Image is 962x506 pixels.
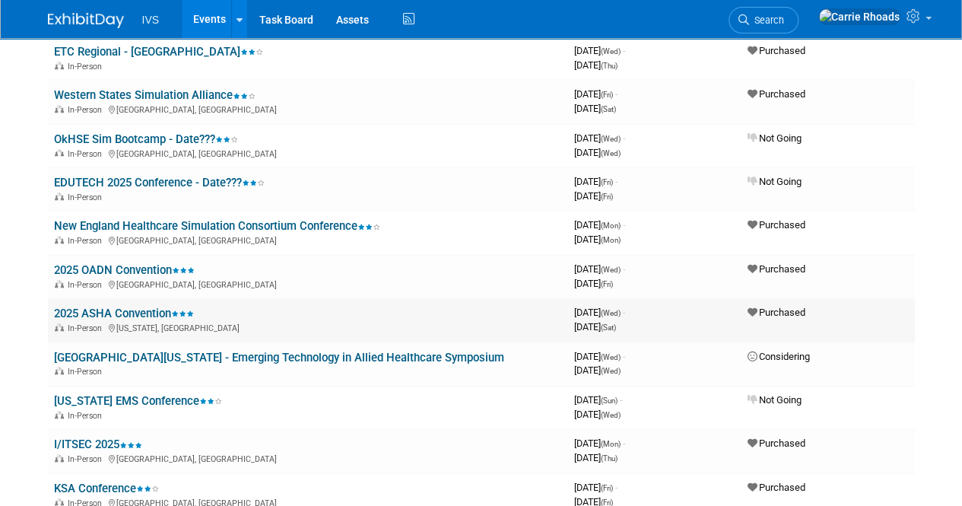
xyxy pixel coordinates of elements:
span: (Wed) [601,47,621,56]
div: [GEOGRAPHIC_DATA], [GEOGRAPHIC_DATA] [54,278,562,290]
span: [DATE] [574,364,621,376]
img: In-Person Event [55,280,64,288]
a: [US_STATE] EMS Conference [54,394,222,408]
span: In-Person [68,149,106,159]
span: Purchased [748,438,805,449]
span: [DATE] [574,263,625,275]
span: - [623,263,625,275]
span: [DATE] [574,321,616,333]
a: EDUTECH 2025 Conference - Date??? [54,176,265,189]
a: ETC Regional - [GEOGRAPHIC_DATA] [54,45,263,59]
span: [DATE] [574,307,625,318]
span: Purchased [748,45,805,56]
div: [US_STATE], [GEOGRAPHIC_DATA] [54,321,562,333]
img: In-Person Event [55,498,64,506]
img: Carrie Rhoads [818,8,900,25]
span: (Mon) [601,236,621,244]
div: [GEOGRAPHIC_DATA], [GEOGRAPHIC_DATA] [54,234,562,246]
img: In-Person Event [55,149,64,157]
span: In-Person [68,454,106,464]
span: Purchased [748,263,805,275]
span: (Wed) [601,149,621,158]
span: - [623,219,625,231]
span: (Wed) [601,309,621,317]
span: Purchased [748,482,805,493]
span: (Sun) [601,396,618,405]
img: In-Person Event [55,367,64,374]
span: Considering [748,351,810,362]
img: In-Person Event [55,323,64,331]
img: In-Person Event [55,105,64,113]
a: 2025 OADN Convention [54,263,195,277]
a: [GEOGRAPHIC_DATA][US_STATE] - Emerging Technology in Allied Healthcare Symposium [54,351,504,364]
span: Search [749,14,784,26]
span: - [615,176,618,187]
span: [DATE] [574,219,625,231]
span: Not Going [748,132,802,144]
span: In-Person [68,411,106,421]
span: (Thu) [601,62,618,70]
span: (Sat) [601,323,616,332]
span: [DATE] [574,409,621,420]
span: Not Going [748,176,802,187]
a: KSA Conference [54,482,159,495]
span: [DATE] [574,45,625,56]
img: In-Person Event [55,193,64,200]
span: - [623,307,625,318]
span: In-Person [68,236,106,246]
a: Search [729,7,798,33]
span: (Wed) [601,135,621,143]
span: [DATE] [574,88,618,100]
span: (Sat) [601,105,616,113]
span: (Wed) [601,266,621,274]
span: (Fri) [601,91,613,99]
span: (Mon) [601,221,621,230]
span: (Fri) [601,193,613,201]
span: IVS [142,14,160,26]
span: - [623,438,625,449]
a: 2025 ASHA Convention [54,307,194,320]
div: [GEOGRAPHIC_DATA], [GEOGRAPHIC_DATA] [54,147,562,159]
span: [DATE] [574,438,625,449]
span: In-Person [68,62,106,72]
span: (Fri) [601,280,613,288]
span: [DATE] [574,103,616,114]
span: (Wed) [601,367,621,375]
span: In-Person [68,323,106,333]
span: Purchased [748,219,805,231]
a: New England Healthcare Simulation Consortium Conference [54,219,380,233]
a: Western States Simulation Alliance [54,88,256,102]
span: In-Person [68,280,106,290]
img: In-Person Event [55,411,64,418]
span: (Wed) [601,411,621,419]
span: [DATE] [574,132,625,144]
span: [DATE] [574,147,621,158]
img: In-Person Event [55,236,64,243]
span: (Mon) [601,440,621,448]
span: [DATE] [574,234,621,245]
span: - [615,482,618,493]
span: - [623,351,625,362]
img: In-Person Event [55,454,64,462]
span: (Fri) [601,178,613,186]
span: (Fri) [601,484,613,492]
span: - [623,45,625,56]
span: [DATE] [574,351,625,362]
span: In-Person [68,105,106,115]
span: - [623,132,625,144]
span: [DATE] [574,59,618,71]
span: [DATE] [574,278,613,289]
span: - [620,394,622,406]
span: - [615,88,618,100]
span: [DATE] [574,190,613,202]
span: [DATE] [574,482,618,493]
span: [DATE] [574,394,622,406]
span: (Thu) [601,454,618,463]
span: (Wed) [601,353,621,361]
span: [DATE] [574,176,618,187]
a: I/ITSEC 2025 [54,438,142,451]
span: [DATE] [574,452,618,463]
div: [GEOGRAPHIC_DATA], [GEOGRAPHIC_DATA] [54,452,562,464]
span: Not Going [748,394,802,406]
a: OkHSE Sim Bootcamp - Date??? [54,132,238,146]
